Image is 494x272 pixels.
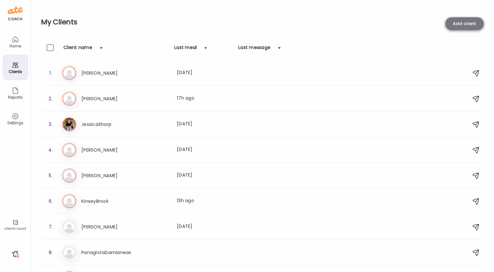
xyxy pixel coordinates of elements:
div: clients count [2,227,28,231]
div: Client name [63,44,92,54]
div: 8. [47,249,54,256]
h3: [PERSON_NAME] [81,172,138,179]
div: 1. [47,69,54,77]
div: 13 [2,219,28,227]
div: [DATE] [177,69,233,77]
div: 2. [47,95,54,103]
h3: [PERSON_NAME] [81,69,138,77]
div: Add client [445,17,484,30]
div: [DATE] [177,172,233,179]
h3: JessicaSharp [81,120,138,128]
h3: [PERSON_NAME] [81,223,138,231]
div: Home [4,44,27,48]
h2: My Clients [41,17,484,27]
h3: KinseyBrook [81,197,138,205]
h3: [PERSON_NAME] [81,146,138,154]
div: coach [8,16,22,22]
div: 13h ago [177,197,233,205]
div: Last message [238,44,270,54]
div: 6. [47,197,54,205]
div: Clients [4,70,27,74]
div: 5. [47,172,54,179]
div: 4. [47,146,54,154]
div: 7. [47,223,54,231]
h3: PanagiotaDamianeas [81,249,138,256]
div: Settings [4,121,27,125]
div: 17h ago [177,95,233,103]
div: [DATE] [177,223,233,231]
div: 3. [47,120,54,128]
div: Reports [4,95,27,99]
div: Last meal [174,44,197,54]
h3: [PERSON_NAME] [81,95,138,103]
div: [DATE] [177,120,233,128]
div: [DATE] [177,146,233,154]
img: ate [8,5,23,15]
